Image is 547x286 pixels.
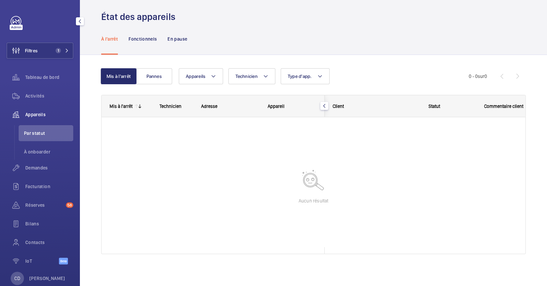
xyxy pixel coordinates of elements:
[101,11,179,23] h1: État des appareils
[25,220,73,227] span: Bilans
[29,275,65,282] p: [PERSON_NAME]
[25,164,73,171] span: Demandes
[281,68,330,84] button: Type d'app.
[24,148,73,155] span: À onboarder
[268,104,317,109] div: Appareil
[25,93,73,99] span: Activités
[101,36,118,42] p: À l'arrêt
[7,43,73,59] button: Filtres1
[129,36,157,42] p: Fonctionnels
[25,258,59,264] span: IoT
[469,74,487,79] span: 0 - 0 0
[25,202,63,208] span: Réserves
[25,183,73,190] span: Facturation
[186,74,205,79] span: Appareils
[179,68,223,84] button: Appareils
[25,239,73,246] span: Contacts
[24,130,73,137] span: Par statut
[25,74,73,81] span: Tableau de bord
[288,74,312,79] span: Type d'app.
[333,104,344,109] span: Client
[159,104,181,109] span: Technicien
[14,275,20,282] p: CD
[136,68,172,84] button: Pannes
[484,104,523,109] span: Commentaire client
[478,74,484,79] span: sur
[201,104,217,109] span: Adresse
[428,104,440,109] span: Statut
[59,258,68,264] span: Beta
[101,68,137,84] button: Mis à l'arrêt
[110,104,133,109] div: Mis à l'arrêt
[235,74,258,79] span: Technicien
[167,36,187,42] p: En pause
[56,48,61,53] span: 1
[228,68,275,84] button: Technicien
[66,202,73,208] span: 58
[25,47,38,54] span: Filtres
[25,111,73,118] span: Appareils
